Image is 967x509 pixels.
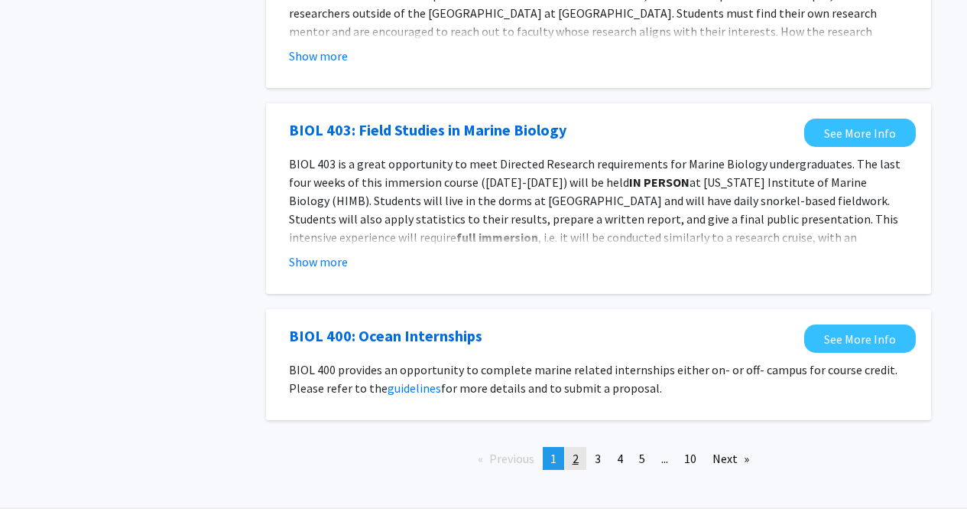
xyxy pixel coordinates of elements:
[289,230,905,282] span: , i.e. it will be conducted similarly to a research cruise, with an expectation of full-time atte...
[629,175,690,190] strong: IN PERSON
[289,325,482,347] a: Opens in a new tab
[388,380,441,396] a: guidelines
[289,47,348,65] button: Show more
[595,451,601,466] span: 3
[441,380,662,396] span: for more details and to submit a proposal.
[639,451,645,466] span: 5
[11,440,65,498] iframe: Chat
[266,447,931,470] ul: Pagination
[289,156,900,190] span: BIOL 403 is a great opportunity to meet Directed Research requirements for Marine Biology undergr...
[289,119,566,142] a: Opens in a new tab
[705,447,757,470] a: Next page
[289,362,897,396] span: BIOL 400 provides an opportunity to complete marine related internships either on- or off- campus...
[804,119,916,147] a: Opens in a new tab
[617,451,623,466] span: 4
[573,451,579,466] span: 2
[489,451,534,466] span: Previous
[289,253,348,271] button: Show more
[661,451,668,466] span: ...
[456,230,538,245] strong: full immersion
[550,451,557,466] span: 1
[804,325,916,353] a: Opens in a new tab
[684,451,696,466] span: 10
